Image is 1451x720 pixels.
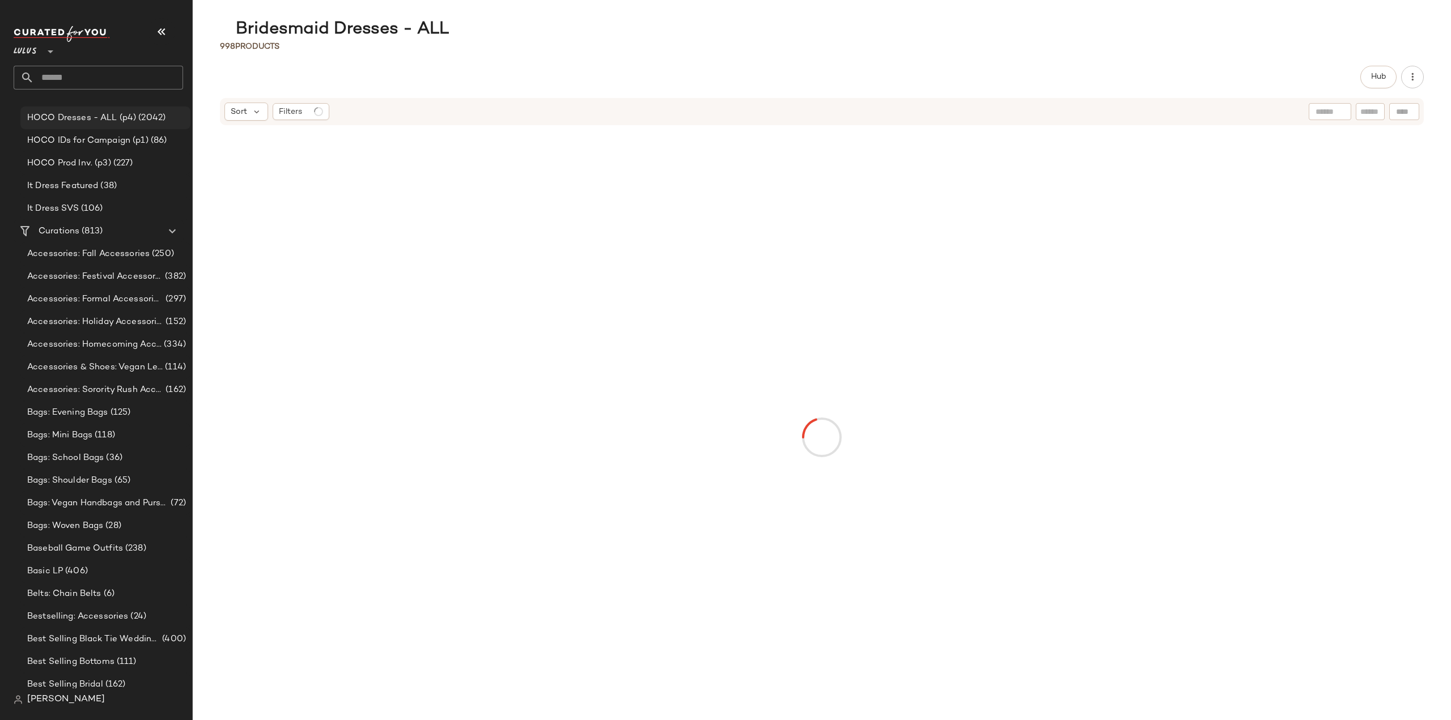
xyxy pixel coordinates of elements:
span: (114) [163,361,186,374]
span: Bags: Evening Bags [27,406,108,419]
span: (162) [103,678,126,691]
span: Baseball Game Outfits [27,542,123,555]
span: Bags: Mini Bags [27,429,92,442]
span: (238) [123,542,146,555]
span: Basic LP [27,565,63,578]
span: (38) [98,180,117,193]
span: (162) [163,384,186,397]
button: Hub [1360,66,1397,88]
span: Bags: Vegan Handbags and Purses [27,497,168,510]
span: Belts: Chain Belts [27,587,101,600]
span: (406) [63,565,88,578]
span: HOCO Dresses - ALL (p4) [27,112,136,125]
span: Bestselling: Accessories [27,610,128,623]
div: Products [220,41,279,53]
span: HOCO IDs for Campaign (p1) [27,134,149,147]
span: [PERSON_NAME] [27,693,105,706]
span: Accessories: Holiday Accessories [27,316,163,329]
span: It Dress Featured [27,180,98,193]
span: Bags: Woven Bags [27,519,103,532]
img: svg%3e [14,695,23,704]
span: Hub [1371,73,1386,82]
span: (65) [112,474,131,487]
span: (2042) [136,112,166,125]
span: (106) [79,202,103,215]
span: (36) [104,451,122,465]
span: Best Selling Bottoms [27,655,114,668]
span: (6) [101,587,114,600]
span: (24) [128,610,146,623]
img: cfy_white_logo.C9jOOHJF.svg [14,26,110,42]
span: (227) [111,157,133,170]
span: Sort [231,106,247,118]
div: Bridesmaid Dresses - ALL [220,18,449,41]
span: (813) [79,225,103,238]
span: (400) [160,633,186,646]
span: Accessories: Fall Accessories [27,248,150,261]
span: Accessories & Shoes: Vegan Leather [27,361,163,374]
span: Filters [279,106,302,118]
span: (382) [163,270,186,283]
span: (297) [163,293,186,306]
span: (111) [114,655,137,668]
span: (118) [92,429,115,442]
span: Accessories: Formal Accessories [27,293,163,306]
span: Accessories: Sorority Rush Accessories [27,384,163,397]
span: Accessories: Homecoming Accessories [27,338,162,351]
span: Bags: Shoulder Bags [27,474,112,487]
span: It Dress SVS [27,202,79,215]
span: Best Selling Black Tie Wedding Guest [27,633,160,646]
span: (125) [108,406,131,419]
span: Curations [39,225,79,238]
span: (334) [162,338,186,351]
span: (152) [163,316,186,329]
span: (28) [103,519,121,532]
span: Best Selling Bridal [27,678,103,691]
span: Accessories: Festival Accessories [27,270,163,283]
span: Bags: School Bags [27,451,104,465]
span: (86) [149,134,167,147]
span: 998 [220,42,235,51]
span: (72) [168,497,186,510]
span: HOCO Prod Inv. (p3) [27,157,111,170]
span: (250) [150,248,174,261]
span: Lulus [14,39,37,59]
